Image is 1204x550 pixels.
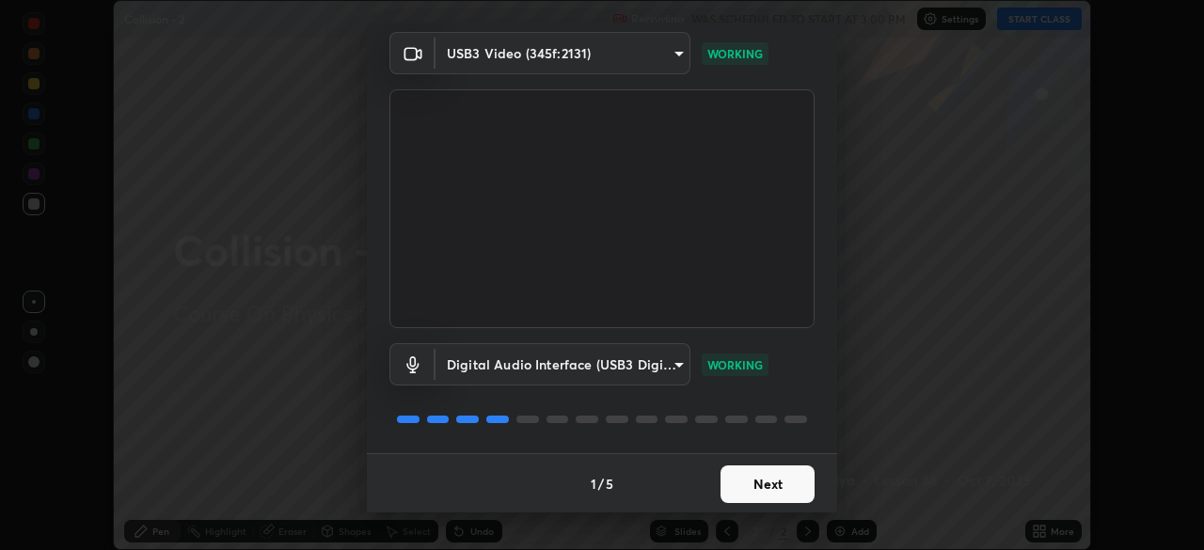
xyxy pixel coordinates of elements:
[721,465,815,503] button: Next
[436,343,690,385] div: USB3 Video (345f:2131)
[606,474,613,494] h4: 5
[591,474,596,494] h4: 1
[707,356,763,373] p: WORKING
[707,45,763,62] p: WORKING
[598,474,604,494] h4: /
[436,32,690,74] div: USB3 Video (345f:2131)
